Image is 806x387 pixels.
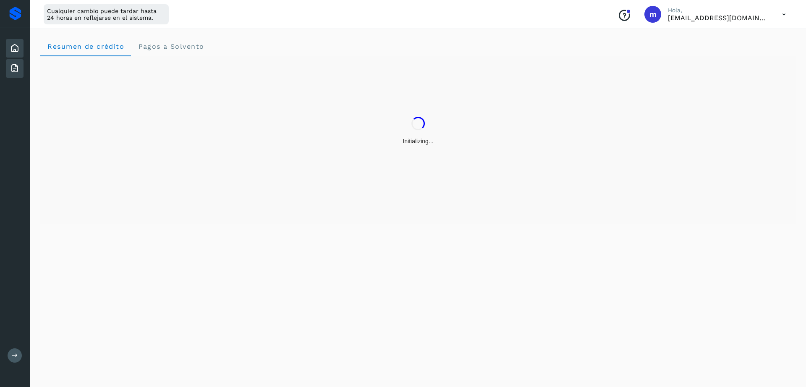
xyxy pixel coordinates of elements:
span: Resumen de crédito [47,42,124,50]
p: Hola, [668,7,769,14]
span: Pagos a Solvento [138,42,204,50]
div: Facturas [6,59,24,78]
div: Inicio [6,39,24,58]
p: marketing.b2b@hotmail.com [668,14,769,22]
div: Cualquier cambio puede tardar hasta 24 horas en reflejarse en el sistema. [44,4,169,24]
